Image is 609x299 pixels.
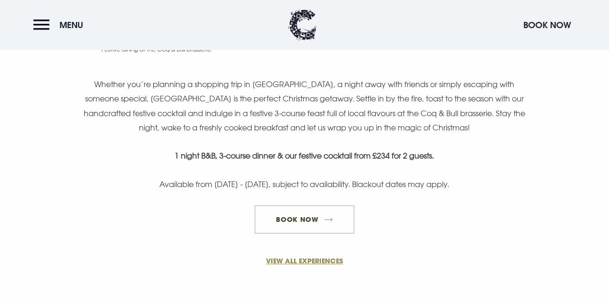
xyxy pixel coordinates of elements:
span: Menu [59,20,83,30]
button: Menu [33,15,88,35]
a: VIEW ALL EXPERIENCES [78,256,531,266]
button: Book Now [519,15,576,35]
a: Book now [255,205,354,234]
img: Clandeboye Lodge [288,10,317,40]
p: Available from [DATE] - [DATE], subject to availability. Blackout dates may apply. [78,177,531,191]
strong: 1 night B&B, 3-course dinner & our festive cocktail from £234 for 2 guests. [175,151,434,160]
p: Whether you’re planning a shopping trip in [GEOGRAPHIC_DATA], a night away with friends or simply... [78,77,531,135]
